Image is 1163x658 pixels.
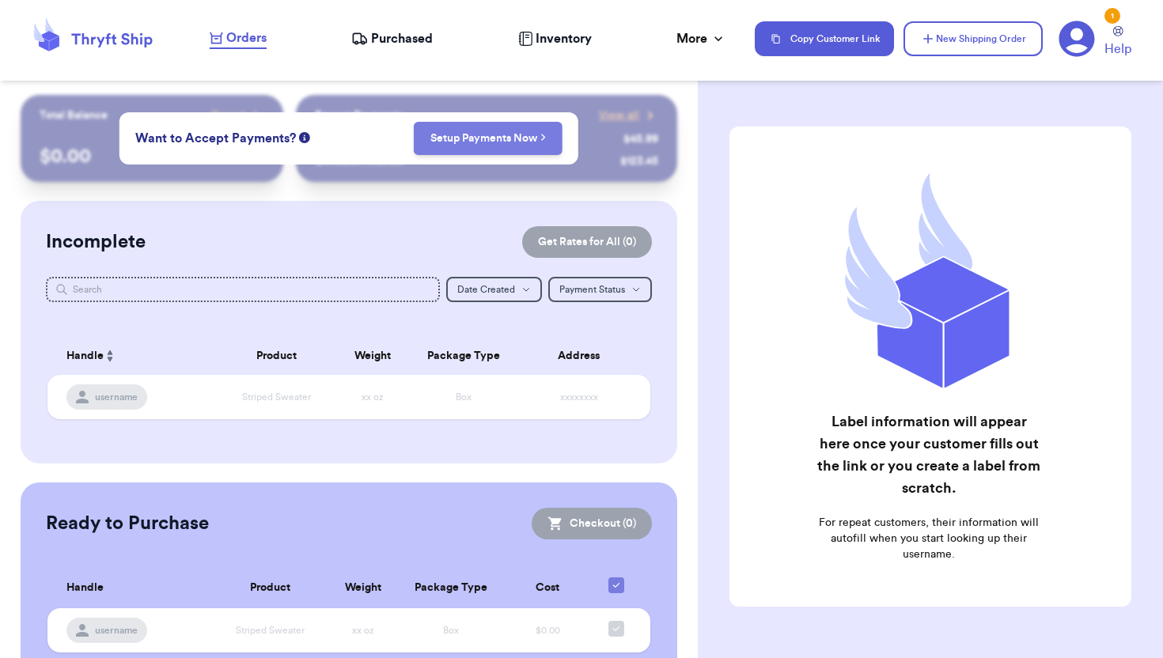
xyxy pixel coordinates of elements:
[1104,8,1120,24] div: 1
[211,108,264,123] a: Payout
[46,229,146,255] h2: Incomplete
[328,568,399,608] th: Weight
[399,568,504,608] th: Package Type
[1059,21,1095,57] a: 1
[559,285,625,294] span: Payment Status
[210,28,267,49] a: Orders
[66,348,104,365] span: Handle
[242,392,311,402] span: Striped Sweater
[135,129,296,148] span: Want to Accept Payments?
[351,29,433,48] a: Purchased
[211,108,245,123] span: Payout
[532,508,652,539] button: Checkout (0)
[599,108,639,123] span: View all
[443,626,459,635] span: Box
[620,153,658,169] div: $ 123.45
[560,392,598,402] span: xxxxxxxx
[414,122,563,155] button: Setup Payments Now
[40,144,264,169] p: $ 0.00
[371,29,433,48] span: Purchased
[46,277,439,302] input: Search
[430,130,547,146] a: Setup Payments Now
[755,21,894,56] button: Copy Customer Link
[1104,40,1131,59] span: Help
[599,108,658,123] a: View all
[315,108,403,123] p: Recent Payments
[522,226,652,258] button: Get Rates for All (0)
[676,29,726,48] div: More
[504,568,592,608] th: Cost
[457,285,515,294] span: Date Created
[518,29,592,48] a: Inventory
[1104,26,1131,59] a: Help
[104,346,116,365] button: Sort ascending
[66,580,104,596] span: Handle
[95,391,138,403] span: username
[536,29,592,48] span: Inventory
[362,392,384,402] span: xx oz
[40,108,108,123] p: Total Balance
[816,410,1040,499] h2: Label information will appear here once your customer fills out the link or you create a label fr...
[46,511,209,536] h2: Ready to Purchase
[226,28,267,47] span: Orders
[456,392,472,402] span: Box
[517,337,650,375] th: Address
[623,131,658,147] div: $ 45.99
[337,337,409,375] th: Weight
[236,626,305,635] span: Striped Sweater
[409,337,517,375] th: Package Type
[816,515,1040,562] p: For repeat customers, their information will autofill when you start looking up their username.
[352,626,374,635] span: xx oz
[904,21,1043,56] button: New Shipping Order
[211,568,328,608] th: Product
[217,337,337,375] th: Product
[536,626,560,635] span: $0.00
[95,624,138,637] span: username
[446,277,542,302] button: Date Created
[548,277,652,302] button: Payment Status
